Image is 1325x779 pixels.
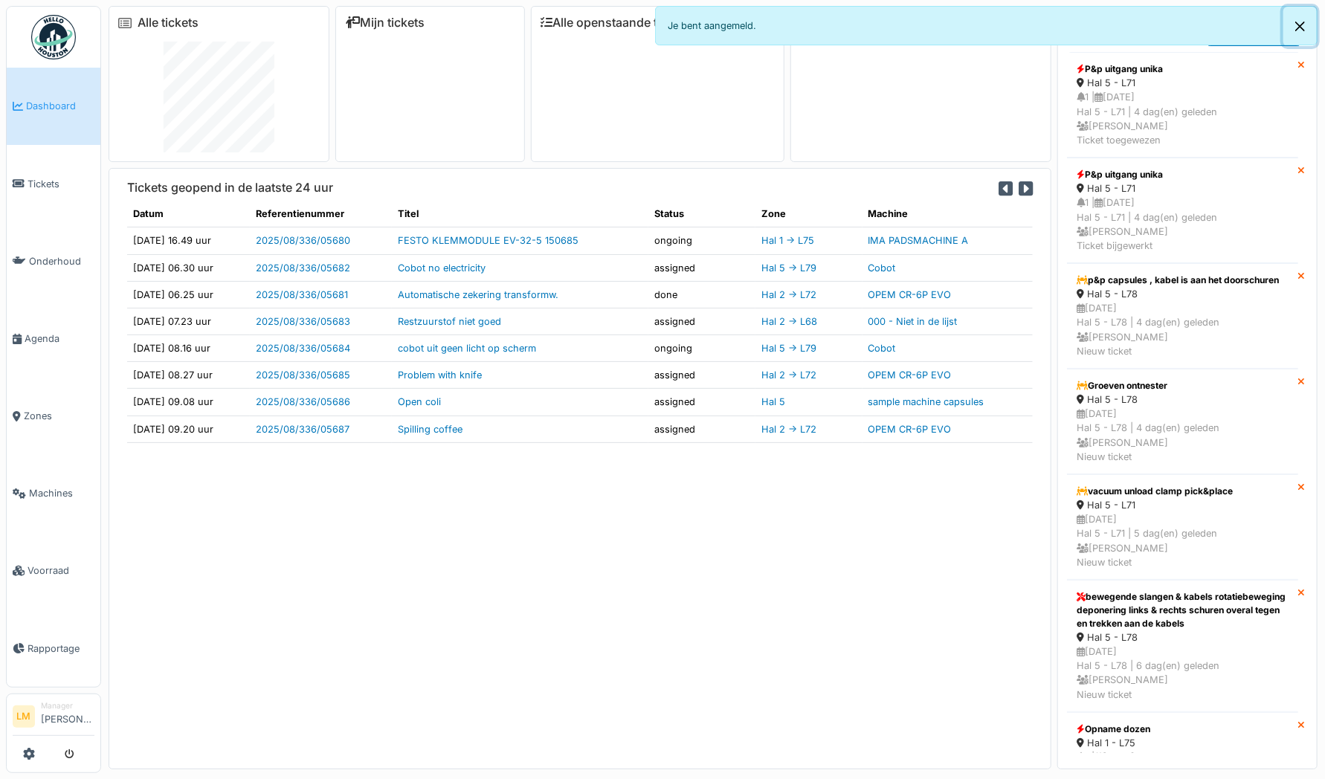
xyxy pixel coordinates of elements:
span: Zones [24,409,94,423]
div: P&p uitgang unika [1077,168,1289,181]
a: 2025/08/336/05682 [256,262,350,274]
a: IMA PADSMACHINE A [868,235,969,246]
a: Hal 5 -> L79 [761,262,816,274]
a: Onderhoud [7,222,100,300]
a: Hal 1 -> L75 [761,235,814,246]
a: Problem with knife [398,369,482,381]
span: Rapportage [28,641,94,656]
a: 2025/08/336/05681 [256,289,348,300]
div: Je bent aangemeld. [655,6,1318,45]
span: Agenda [25,332,94,346]
td: assigned [648,254,755,281]
a: Alle openstaande taken [541,16,685,30]
a: Hal 2 -> L72 [761,424,816,435]
span: Dashboard [26,99,94,113]
div: vacuum unload clamp pick&place [1077,485,1289,498]
div: Hal 5 - L78 [1077,287,1289,301]
a: P&p uitgang unika Hal 5 - L71 1 |[DATE]Hal 5 - L71 | 4 dag(en) geleden [PERSON_NAME]Ticket toegew... [1067,52,1298,158]
a: cobot uit geen licht op scherm [398,343,536,354]
a: OPEM CR-6P EVO [868,424,952,435]
div: Manager [41,700,94,711]
a: Voorraad [7,532,100,610]
a: Hal 5 -> L79 [761,343,816,354]
a: Alle tickets [138,16,199,30]
a: Groeven ontnester Hal 5 - L78 [DATE]Hal 5 - L78 | 4 dag(en) geleden [PERSON_NAME]Nieuw ticket [1067,369,1298,474]
a: 000 - Niet in de lijst [868,316,958,327]
a: sample machine capsules [868,396,984,407]
a: Hal 2 -> L72 [761,369,816,381]
a: OPEM CR-6P EVO [868,369,952,381]
div: [DATE] Hal 5 - L78 | 4 dag(en) geleden [PERSON_NAME] Nieuw ticket [1077,407,1289,464]
td: ongoing [648,227,755,254]
th: Zone [755,201,863,227]
span: Voorraad [28,563,94,578]
td: done [648,281,755,308]
a: Spilling coffee [398,424,462,435]
div: Opname dozen [1077,723,1289,736]
div: [DATE] Hal 5 - L78 | 6 dag(en) geleden [PERSON_NAME] Nieuw ticket [1077,644,1289,702]
div: p&p capsules , kabel is aan het doorschuren [1077,274,1289,287]
a: Dashboard [7,68,100,145]
a: Automatische zekering transformw. [398,289,558,300]
td: [DATE] 06.25 uur [127,281,250,308]
a: 2025/08/336/05686 [256,396,350,407]
th: Datum [127,201,250,227]
a: Hal 2 -> L68 [761,316,817,327]
div: Hal 5 - L78 [1077,630,1289,644]
span: Onderhoud [29,254,94,268]
a: Zones [7,378,100,455]
a: 2025/08/336/05687 [256,424,349,435]
div: P&p uitgang unika [1077,62,1289,76]
td: assigned [648,308,755,334]
div: Groeven ontnester [1077,379,1289,392]
th: Machine [863,201,1033,227]
td: [DATE] 09.08 uur [127,389,250,416]
th: Titel [392,201,648,227]
a: 2025/08/336/05685 [256,369,350,381]
td: [DATE] 16.49 uur [127,227,250,254]
li: [PERSON_NAME] [41,700,94,732]
a: OPEM CR-6P EVO [868,289,952,300]
a: Hal 5 [761,396,785,407]
h6: Tickets geopend in de laatste 24 uur [127,181,333,195]
a: Tickets [7,145,100,222]
td: assigned [648,416,755,442]
td: [DATE] 09.20 uur [127,416,250,442]
td: ongoing [648,335,755,362]
span: Machines [29,486,94,500]
div: 1 | [DATE] Hal 5 - L71 | 4 dag(en) geleden [PERSON_NAME] Ticket bijgewerkt [1077,195,1289,253]
a: 2025/08/336/05684 [256,343,350,354]
a: Agenda [7,300,100,377]
div: Hal 1 - L75 [1077,736,1289,750]
td: [DATE] 08.27 uur [127,362,250,389]
div: Hal 5 - L71 [1077,498,1289,512]
li: LM [13,705,35,728]
div: bewegende slangen & kabels rotatiebeweging deponering links & rechts schuren overal tegen en trek... [1077,590,1289,630]
img: Badge_color-CXgf-gQk.svg [31,15,76,59]
span: Tickets [28,177,94,191]
a: Cobot [868,262,896,274]
div: Hal 5 - L71 [1077,181,1289,195]
td: assigned [648,389,755,416]
a: Rapportage [7,610,100,687]
td: assigned [648,362,755,389]
a: 2025/08/336/05680 [256,235,350,246]
a: LM Manager[PERSON_NAME] [13,700,94,736]
td: [DATE] 06.30 uur [127,254,250,281]
th: Referentienummer [250,201,392,227]
div: Hal 5 - L78 [1077,392,1289,407]
div: Hal 5 - L71 [1077,76,1289,90]
a: Hal 2 -> L72 [761,289,816,300]
a: Open coli [398,396,441,407]
a: Cobot [868,343,896,354]
a: bewegende slangen & kabels rotatiebeweging deponering links & rechts schuren overal tegen en trek... [1067,580,1298,712]
div: [DATE] Hal 5 - L78 | 4 dag(en) geleden [PERSON_NAME] Nieuw ticket [1077,301,1289,358]
td: [DATE] 08.16 uur [127,335,250,362]
a: p&p capsules , kabel is aan het doorschuren Hal 5 - L78 [DATE]Hal 5 - L78 | 4 dag(en) geleden [PE... [1067,263,1298,369]
a: P&p uitgang unika Hal 5 - L71 1 |[DATE]Hal 5 - L71 | 4 dag(en) geleden [PERSON_NAME]Ticket bijgew... [1067,158,1298,263]
a: vacuum unload clamp pick&place Hal 5 - L71 [DATE]Hal 5 - L71 | 5 dag(en) geleden [PERSON_NAME]Nie... [1067,474,1298,580]
a: FESTO KLEMMODULE EV-32-5 150685 [398,235,578,246]
a: Machines [7,455,100,532]
div: 1 | [DATE] Hal 5 - L71 | 4 dag(en) geleden [PERSON_NAME] Ticket toegewezen [1077,90,1289,147]
a: Mijn tickets [345,16,425,30]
